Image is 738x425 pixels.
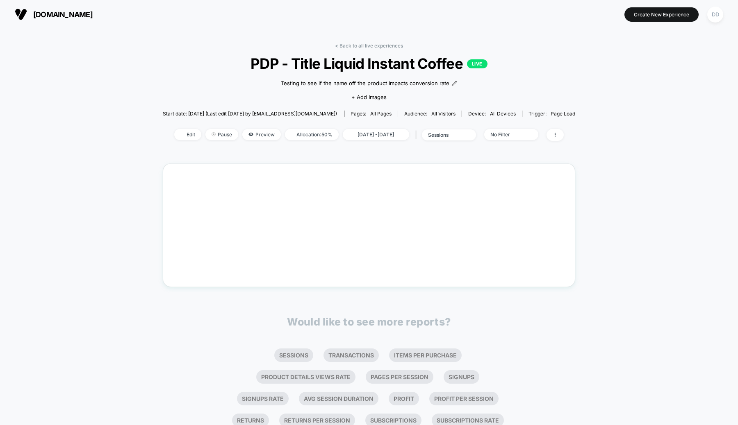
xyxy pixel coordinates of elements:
button: Create New Experience [624,7,699,22]
span: Page Load [551,111,575,117]
span: [DATE] - [DATE] [343,129,409,140]
li: Avg Session Duration [299,392,378,405]
span: + Add Images [351,94,387,100]
p: Would like to see more reports? [287,316,451,328]
li: Signups [444,370,479,384]
span: All Visitors [431,111,456,117]
span: all pages [370,111,392,117]
li: Profit [389,392,419,405]
span: all devices [490,111,516,117]
div: sessions [428,132,461,138]
li: Items Per Purchase [389,348,462,362]
span: Edit [174,129,201,140]
div: No Filter [490,131,523,138]
li: Transactions [323,348,379,362]
div: Audience: [404,111,456,117]
li: Profit Per Session [429,392,499,405]
span: [DOMAIN_NAME] [33,10,93,19]
li: Signups Rate [237,392,289,405]
div: Pages: [351,111,392,117]
span: | [413,129,422,141]
span: Pause [205,129,238,140]
span: Start date: [DATE] (Last edit [DATE] by [EMAIL_ADDRESS][DOMAIN_NAME]) [163,111,337,117]
div: DD [707,7,723,23]
span: Testing to see if the name off the product impacts conversion rate [281,79,449,88]
div: Trigger: [528,111,575,117]
span: PDP - Title Liquid Instant Coffee [183,55,555,72]
a: < Back to all live experiences [335,43,403,49]
p: LIVE [467,59,487,68]
button: DD [705,6,726,23]
img: end [212,132,216,136]
li: Pages Per Session [366,370,433,384]
button: [DOMAIN_NAME] [12,8,95,21]
li: Sessions [274,348,313,362]
span: Preview [242,129,281,140]
span: Allocation: 50% [285,129,339,140]
li: Product Details Views Rate [256,370,355,384]
span: Device: [462,111,522,117]
img: Visually logo [15,8,27,20]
